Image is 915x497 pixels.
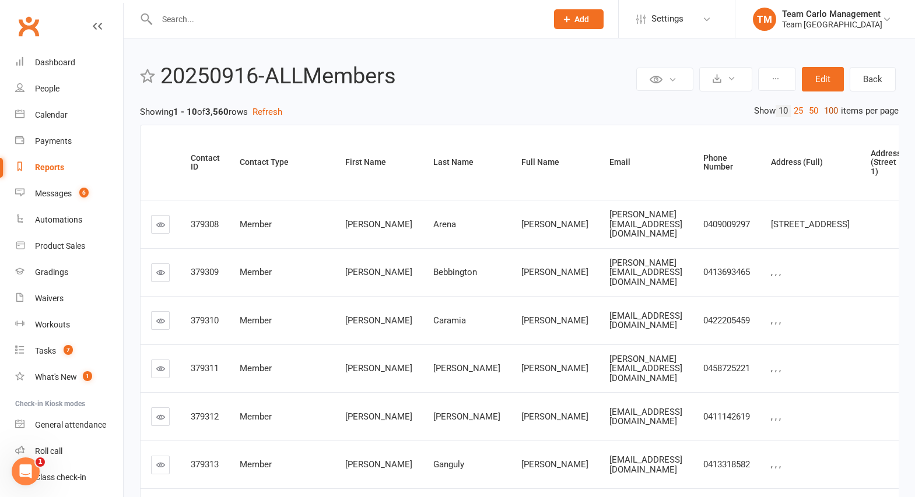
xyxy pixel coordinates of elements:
[12,457,40,485] iframe: Intercom live chat
[651,6,683,32] span: Settings
[15,154,123,181] a: Reports
[240,459,272,470] span: Member
[703,315,750,326] span: 0422205459
[703,411,750,422] span: 0411142619
[15,338,123,364] a: Tasks 7
[554,9,604,29] button: Add
[609,258,682,287] span: [PERSON_NAME][EMAIL_ADDRESS][DOMAIN_NAME]
[703,363,750,373] span: 0458725221
[791,105,806,117] a: 25
[345,315,412,326] span: [PERSON_NAME]
[153,11,539,27] input: Search...
[703,459,750,470] span: 0413318582
[35,420,106,429] div: General attendance
[871,149,901,176] div: Address (Street 1)
[35,241,85,251] div: Product Sales
[782,19,882,30] div: Team [GEOGRAPHIC_DATA]
[15,259,123,285] a: Gradings
[15,207,123,233] a: Automations
[771,459,781,470] span: , , ,
[36,457,45,467] span: 1
[703,154,751,172] div: Phone Number
[609,311,682,331] span: [EMAIL_ADDRESS][DOMAIN_NAME]
[64,345,73,355] span: 7
[15,364,123,390] a: What's New1
[345,459,412,470] span: [PERSON_NAME]
[609,407,682,427] span: [EMAIL_ADDRESS][DOMAIN_NAME]
[521,267,588,277] span: [PERSON_NAME]
[15,412,123,438] a: General attendance kiosk mode
[35,294,64,303] div: Waivers
[35,215,82,224] div: Automations
[15,312,123,338] a: Workouts
[776,105,791,117] a: 10
[574,15,589,24] span: Add
[173,107,197,117] strong: 1 - 10
[15,50,123,76] a: Dashboard
[83,371,92,381] span: 1
[15,102,123,128] a: Calendar
[433,315,466,326] span: Caramia
[35,473,86,482] div: Class check-in
[140,105,899,119] div: Showing of rows
[802,67,844,91] button: Edit
[433,459,464,470] span: Ganguly
[15,181,123,207] a: Messages 6
[240,219,272,230] span: Member
[35,110,68,119] div: Calendar
[35,320,70,329] div: Workouts
[240,158,325,167] div: Contact Type
[433,158,502,167] div: Last Name
[433,219,456,230] span: Arena
[191,267,219,277] span: 379309
[521,219,588,230] span: [PERSON_NAME]
[253,105,282,119] button: Refresh
[191,363,219,373] span: 379311
[753,8,776,31] div: TM
[771,267,781,277] span: , , ,
[240,267,272,277] span: Member
[15,285,123,312] a: Waivers
[771,219,850,230] span: [STREET_ADDRESS]
[521,459,588,470] span: [PERSON_NAME]
[771,158,851,167] div: Address (Full)
[782,9,882,19] div: Team Carlo Management
[771,315,781,326] span: , , ,
[35,372,77,382] div: What's New
[205,107,229,117] strong: 3,560
[345,267,412,277] span: [PERSON_NAME]
[609,454,682,475] span: [EMAIL_ADDRESS][DOMAIN_NAME]
[35,58,75,67] div: Dashboard
[521,158,590,167] div: Full Name
[15,464,123,491] a: Class kiosk mode
[433,363,500,373] span: [PERSON_NAME]
[191,154,220,172] div: Contact ID
[821,105,841,117] a: 100
[521,315,588,326] span: [PERSON_NAME]
[191,411,219,422] span: 379312
[14,12,43,41] a: Clubworx
[345,411,412,422] span: [PERSON_NAME]
[433,267,477,277] span: Bebbington
[345,158,413,167] div: First Name
[703,267,750,277] span: 0413693465
[609,354,682,383] span: [PERSON_NAME][EMAIL_ADDRESS][DOMAIN_NAME]
[240,411,272,422] span: Member
[806,105,821,117] a: 50
[160,64,633,89] h2: 20250916-ALLMembers
[15,128,123,154] a: Payments
[191,315,219,326] span: 379310
[35,446,62,456] div: Roll call
[609,209,682,239] span: [PERSON_NAME][EMAIL_ADDRESS][DOMAIN_NAME]
[771,363,781,373] span: , , ,
[850,67,896,91] a: Back
[240,363,272,373] span: Member
[521,411,588,422] span: [PERSON_NAME]
[35,84,59,93] div: People
[703,219,750,230] span: 0409009297
[521,363,588,373] span: [PERSON_NAME]
[609,158,683,167] div: Email
[35,267,68,277] div: Gradings
[35,189,72,198] div: Messages
[754,105,899,117] div: Show items per page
